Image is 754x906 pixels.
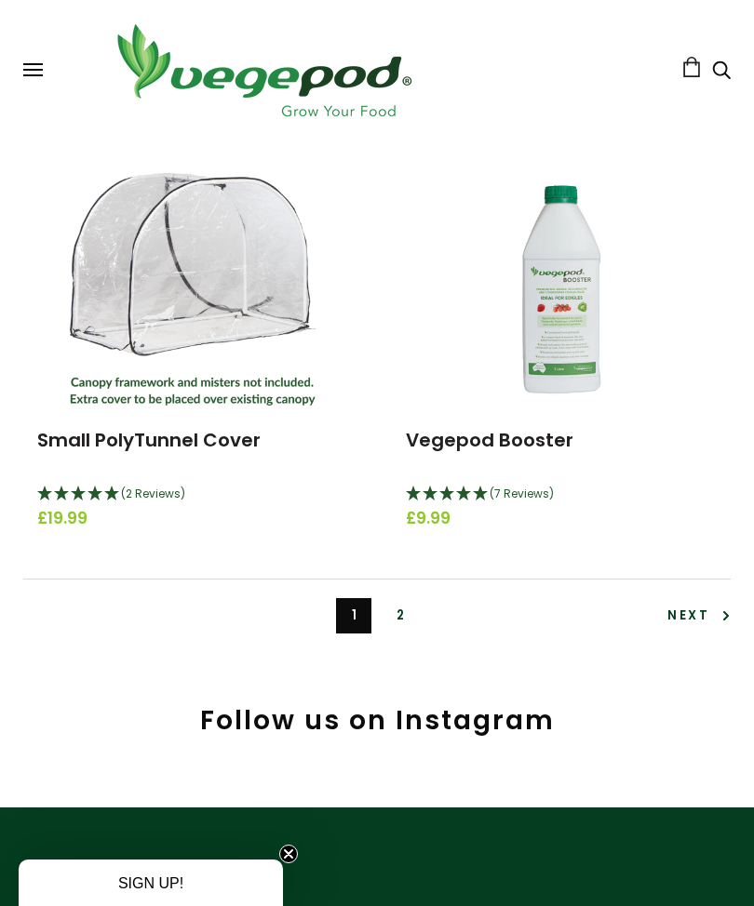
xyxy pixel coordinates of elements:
h2: Follow us on Instagram [23,703,731,738]
a: Next [667,598,731,633]
img: Vegepod Booster [445,173,678,406]
span: £9.99 [406,507,717,531]
div: SIGN UP!Close teaser [19,859,283,906]
span: (2 Reviews) [121,486,185,501]
div: 5 Stars - 7 Reviews [406,483,717,507]
span: 1 [352,606,357,624]
button: Close teaser [279,845,298,863]
span: Next [667,606,731,624]
span: £19.99 [37,507,348,531]
img: Vegepod [101,19,426,122]
span: SIGN UP! [118,875,183,891]
a: Small PolyTunnel Cover [37,427,261,453]
div: 5 Stars - 2 Reviews [37,483,348,507]
img: Small PolyTunnel Cover [70,173,316,406]
span: (7 Reviews) [490,486,554,501]
a: 2 [383,598,418,633]
a: Vegepod Booster [406,427,573,453]
a: Search [712,62,731,82]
